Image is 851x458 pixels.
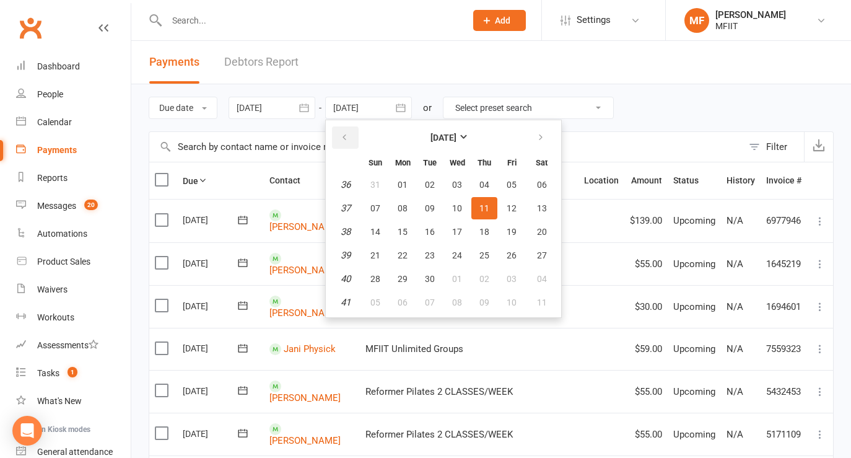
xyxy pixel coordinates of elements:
span: 08 [398,203,408,213]
span: 28 [370,274,380,284]
button: 27 [526,244,557,266]
em: 36 [341,179,351,190]
div: [DATE] [183,296,240,315]
a: Messages 20 [16,192,131,220]
div: Workouts [37,312,74,322]
a: [PERSON_NAME] [269,307,341,319]
div: MFIIT [715,20,786,32]
span: 30 [425,274,435,284]
div: Assessments [37,340,98,350]
th: Status [668,162,721,199]
a: [PERSON_NAME] [269,221,341,232]
div: [DATE] [183,424,240,443]
span: Upcoming [673,386,715,397]
span: N/A [727,301,743,312]
button: 09 [471,291,497,314]
span: 1 [68,367,77,377]
button: 28 [362,268,388,290]
th: Contact [264,162,360,199]
span: 15 [398,227,408,237]
a: Waivers [16,276,131,304]
span: 17 [452,227,462,237]
span: N/A [727,215,743,226]
button: 05 [499,174,525,196]
span: 16 [425,227,435,237]
a: What's New [16,387,131,415]
span: 05 [370,297,380,307]
button: 17 [444,221,470,243]
span: 19 [507,227,517,237]
div: [DATE] [183,338,240,358]
a: Product Sales [16,248,131,276]
span: 11 [537,297,547,307]
button: 06 [390,291,416,314]
button: 24 [444,244,470,266]
span: Settings [577,6,611,34]
small: Wednesday [450,158,465,167]
a: Reports [16,164,131,192]
span: N/A [727,386,743,397]
span: 07 [370,203,380,213]
em: 38 [341,226,351,237]
span: Reformer Pilates 2 CLASSES/WEEK [365,386,513,397]
input: Search by contact name or invoice number [149,132,743,162]
span: 11 [479,203,489,213]
div: Reports [37,173,68,183]
th: History [721,162,761,199]
td: 1694601 [761,285,807,328]
div: Waivers [37,284,68,294]
button: 08 [390,197,416,219]
span: 29 [398,274,408,284]
span: Upcoming [673,301,715,312]
button: 07 [417,291,443,314]
button: 04 [471,174,497,196]
span: Reformer Pilates 2 CLASSES/WEEK [365,429,513,440]
span: 13 [537,203,547,213]
span: N/A [727,258,743,270]
div: [DATE] [183,381,240,400]
button: 07 [362,197,388,219]
button: Due date [149,97,217,119]
button: 13 [526,197,557,219]
span: 25 [479,250,489,260]
button: 19 [499,221,525,243]
a: People [16,81,131,108]
a: [PERSON_NAME] [269,435,341,446]
div: What's New [37,396,82,406]
span: MFIIT Unlimited Groups [365,343,463,355]
td: 5171109 [761,413,807,456]
small: Tuesday [423,158,437,167]
span: 12 [507,203,517,213]
span: 24 [452,250,462,260]
button: 25 [471,244,497,266]
span: 27 [537,250,547,260]
button: Payments [149,41,199,84]
button: Filter [743,132,804,162]
div: MF [684,8,709,33]
a: Automations [16,220,131,248]
div: [PERSON_NAME] [715,9,786,20]
td: $55.00 [624,242,668,285]
a: [PERSON_NAME] [269,264,341,275]
div: Product Sales [37,257,90,266]
span: Payments [149,55,199,68]
span: 18 [479,227,489,237]
small: Sunday [369,158,382,167]
button: 05 [362,291,388,314]
button: Add [473,10,526,31]
th: Amount [624,162,668,199]
span: 01 [398,180,408,190]
div: [DATE] [183,210,240,229]
span: 04 [479,180,489,190]
em: 37 [341,203,351,214]
em: 41 [341,297,351,308]
button: 09 [417,197,443,219]
small: Monday [395,158,411,167]
a: Clubworx [15,12,46,43]
div: People [37,89,63,99]
span: 22 [398,250,408,260]
span: Add [495,15,510,25]
span: 21 [370,250,380,260]
td: $55.00 [624,413,668,456]
button: 14 [362,221,388,243]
